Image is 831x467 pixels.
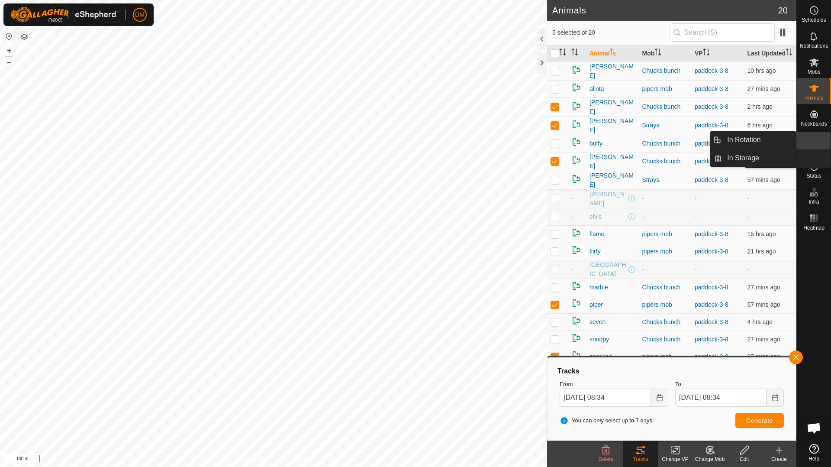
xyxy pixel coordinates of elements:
div: pipers mob [642,230,688,239]
button: + [4,45,14,56]
app-display-virtual-paddock-transition: - [695,266,697,272]
img: returning on [571,333,582,343]
span: 15 Sept 2025, 3:36 am [747,318,773,325]
span: 20 [778,4,788,17]
span: Heatmap [803,225,825,230]
img: returning on [571,101,582,111]
div: pipers mob [642,84,688,94]
p-sorticon: Activate to sort [610,50,617,57]
span: - [747,266,750,272]
span: elvis [589,212,602,221]
div: Chucks bunch [642,157,688,166]
div: pipers mob [642,247,688,256]
div: Chucks bunch [642,283,688,292]
span: Animals [805,95,823,101]
a: paddock-3-8 [695,103,728,110]
p-sorticon: Activate to sort [571,50,578,57]
a: paddock-3-8 [695,318,728,325]
span: [GEOGRAPHIC_DATA] [589,260,627,279]
a: paddock-3-8 [695,140,728,147]
label: To [675,380,784,389]
p-sorticon: Activate to sort [786,50,792,57]
div: pipers mob [642,352,688,361]
img: returning on [571,174,582,184]
div: Open chat [801,415,827,441]
button: Generate [735,413,784,428]
div: Strays [642,121,688,130]
img: Gallagher Logo [10,7,119,23]
span: 15 Sept 2025, 8:06 am [747,336,780,343]
img: returning on [571,298,582,308]
span: - [571,195,573,202]
img: returning on [571,82,582,93]
span: Help [808,456,819,461]
span: 5 selected of 20 [552,28,670,37]
th: Last Updated [744,45,797,62]
div: Edit [727,455,762,463]
span: flirty [589,247,601,256]
div: Chucks bunch [642,102,688,111]
span: seven [589,318,606,327]
span: In Storage [727,153,759,163]
span: 14 Sept 2025, 10:36 am [747,248,776,255]
div: - [642,194,688,203]
a: In Storage [722,149,796,167]
div: Change Mob [692,455,727,463]
span: sparkles [589,352,612,361]
button: Choose Date [651,389,668,407]
span: Delete [599,456,614,462]
img: returning on [571,155,582,165]
span: snoopy [589,335,609,344]
span: - [747,195,750,202]
div: Chucks bunch [642,335,688,344]
img: returning on [571,350,582,360]
a: paddock-3-8 [695,230,728,237]
button: – [4,57,14,67]
a: paddock-3-8 [695,176,728,183]
div: - [642,212,688,221]
app-display-virtual-paddock-transition: - [695,195,697,202]
span: 15 Sept 2025, 7:36 am [747,176,780,183]
div: Chucks bunch [642,318,688,327]
a: paddock-3-8 [695,336,728,343]
div: Tracks [623,455,658,463]
img: returning on [571,137,582,147]
a: Privacy Policy [239,456,272,464]
span: 15 Sept 2025, 8:06 am [747,85,780,92]
img: returning on [571,119,582,130]
span: Infra [808,199,819,204]
a: paddock-3-8 [695,158,728,165]
button: Choose Date [767,389,784,407]
button: Reset Map [4,31,14,42]
img: returning on [571,245,582,255]
p-sorticon: Activate to sort [654,50,661,57]
a: Contact Us [282,456,308,464]
div: Create [762,455,796,463]
span: buffy [589,139,602,148]
li: In Rotation [710,131,796,149]
input: Search (S) [670,23,775,42]
span: [PERSON_NAME] [589,62,635,80]
span: You can only select up to 7 days [560,416,652,425]
span: Generate [746,417,773,424]
span: [PERSON_NAME] [589,117,635,135]
span: piper [589,300,603,309]
span: marble [589,283,608,292]
div: Strays [642,175,688,185]
a: paddock-3-8 [695,301,728,308]
span: Status [806,173,821,178]
img: returning on [571,315,582,326]
span: 15 Sept 2025, 8:06 am [747,284,780,291]
a: paddock-3-8 [695,284,728,291]
th: VP [691,45,744,62]
th: Mob [639,45,692,62]
img: returning on [571,227,582,238]
span: - [571,213,573,220]
span: Notifications [800,43,828,49]
div: Chucks bunch [642,66,688,75]
p-sorticon: Activate to sort [703,50,710,57]
img: returning on [571,65,582,75]
button: Map Layers [19,32,29,42]
div: Change VP [658,455,692,463]
app-display-virtual-paddock-transition: - [695,213,697,220]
